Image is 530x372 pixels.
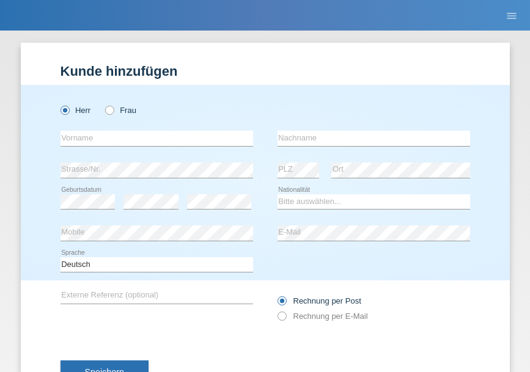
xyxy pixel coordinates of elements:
[278,296,361,305] label: Rechnung per Post
[105,106,113,114] input: Frau
[278,296,285,312] input: Rechnung per Post
[506,10,518,22] i: menu
[61,64,470,79] h1: Kunde hinzufügen
[61,106,68,114] input: Herr
[278,312,285,327] input: Rechnung per E-Mail
[499,12,524,19] a: menu
[61,106,91,115] label: Herr
[278,312,368,321] label: Rechnung per E-Mail
[105,106,136,115] label: Frau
